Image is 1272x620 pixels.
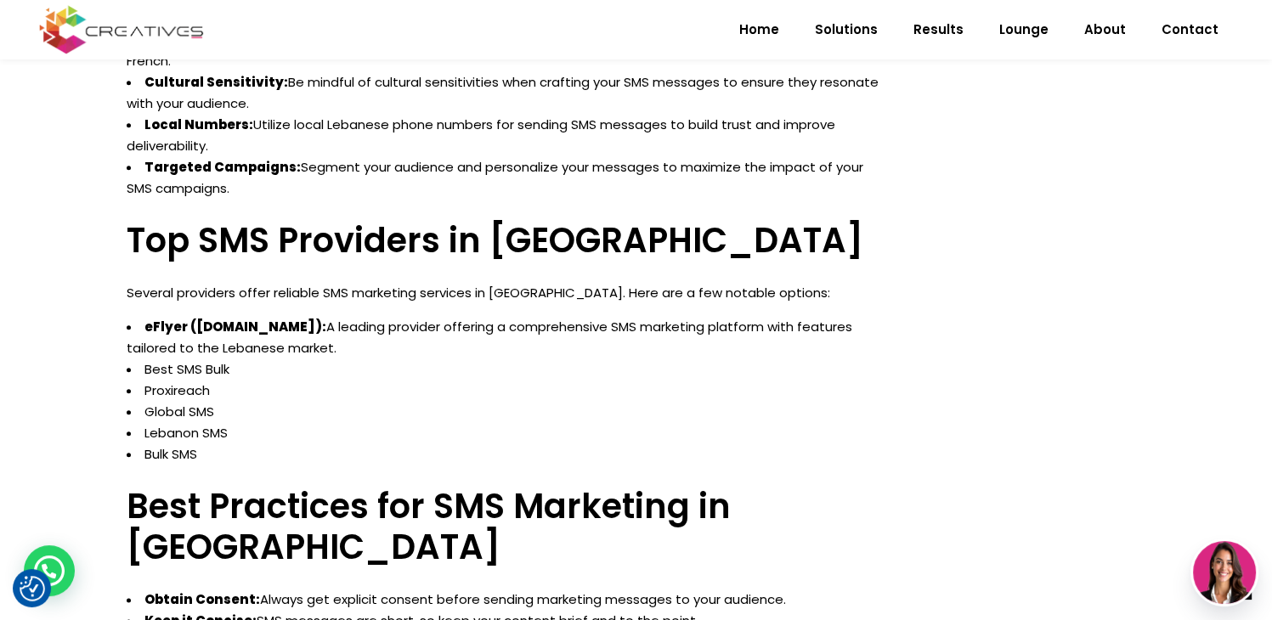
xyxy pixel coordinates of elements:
li: Segment your audience and personalize your messages to maximize the impact of your SMS campaigns. [127,156,881,199]
li: A leading provider offering a comprehensive SMS marketing platform with features tailored to the ... [127,316,881,358]
a: Solutions [797,8,896,52]
a: Results [896,8,981,52]
img: agent [1193,541,1256,604]
span: Results [913,8,964,52]
button: Consent Preferences [20,576,45,601]
a: About [1066,8,1144,52]
li: Always get explicit consent before sending marketing messages to your audience. [127,589,881,610]
a: Lounge [981,8,1066,52]
strong: Obtain Consent: [144,590,260,608]
span: Solutions [815,8,878,52]
span: Lounge [999,8,1049,52]
a: Contact [1144,8,1236,52]
h3: Top SMS Providers in [GEOGRAPHIC_DATA] [127,220,881,261]
span: Contact [1162,8,1218,52]
strong: Local Numbers: [144,116,253,133]
li: Lebanon SMS [127,422,881,443]
li: Be mindful of cultural sensitivities when crafting your SMS messages to ensure they resonate with... [127,71,881,114]
a: eFlyer ([DOMAIN_NAME]): [144,318,326,335]
span: About [1084,8,1126,52]
li: Best SMS Bulk [127,358,881,380]
li: Proxireach [127,380,881,401]
li: Global SMS [127,401,881,422]
img: Revisit consent button [20,576,45,601]
li: Utilize local Lebanese phone numbers for sending SMS messages to build trust and improve delivera... [127,114,881,156]
strong: Targeted Campaigns: [144,158,301,176]
img: Creatives [36,3,207,56]
div: WhatsApp contact [24,545,75,596]
li: Bulk SMS [127,443,881,465]
span: Home [739,8,779,52]
p: Several providers offer reliable SMS marketing services in [GEOGRAPHIC_DATA]. Here are a few nota... [127,282,881,303]
strong: Cultural Sensitivity: [144,73,288,91]
h3: Best Practices for SMS Marketing in [GEOGRAPHIC_DATA] [127,486,881,567]
a: Home [721,8,797,52]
